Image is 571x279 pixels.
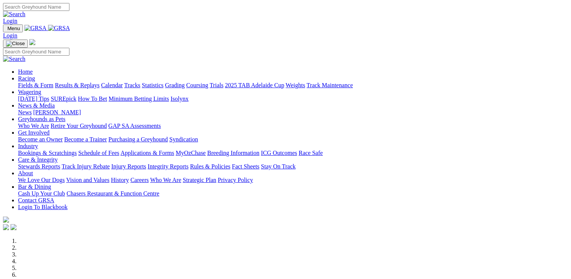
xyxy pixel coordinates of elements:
[170,96,188,102] a: Isolynx
[232,163,259,170] a: Fact Sheets
[18,177,65,183] a: We Love Our Dogs
[18,190,568,197] div: Bar & Dining
[18,190,65,197] a: Cash Up Your Club
[62,163,110,170] a: Track Injury Rebate
[18,150,77,156] a: Bookings & Scratchings
[18,109,568,116] div: News & Media
[218,177,253,183] a: Privacy Policy
[225,82,284,88] a: 2025 TAB Adelaide Cup
[3,32,17,39] a: Login
[101,82,123,88] a: Calendar
[78,96,107,102] a: How To Bet
[286,82,305,88] a: Weights
[18,170,33,176] a: About
[18,109,32,115] a: News
[183,177,216,183] a: Strategic Plan
[55,82,99,88] a: Results & Replays
[18,197,54,203] a: Contact GRSA
[142,82,164,88] a: Statistics
[108,123,161,129] a: GAP SA Assessments
[165,82,185,88] a: Grading
[48,25,70,32] img: GRSA
[108,96,169,102] a: Minimum Betting Limits
[66,177,109,183] a: Vision and Values
[18,136,568,143] div: Get Involved
[150,177,181,183] a: Who We Are
[18,116,65,122] a: Greyhounds as Pets
[18,156,58,163] a: Care & Integrity
[18,123,568,129] div: Greyhounds as Pets
[18,143,38,149] a: Industry
[18,96,49,102] a: [DATE] Tips
[51,96,76,102] a: SUREpick
[186,82,208,88] a: Coursing
[66,190,159,197] a: Chasers Restaurant & Function Centre
[3,11,26,18] img: Search
[33,109,81,115] a: [PERSON_NAME]
[18,68,33,75] a: Home
[18,82,568,89] div: Racing
[124,82,140,88] a: Tracks
[18,136,63,143] a: Become an Owner
[261,163,295,170] a: Stay On Track
[24,25,47,32] img: GRSA
[3,56,26,62] img: Search
[3,3,69,11] input: Search
[108,136,168,143] a: Purchasing a Greyhound
[64,136,107,143] a: Become a Trainer
[148,163,188,170] a: Integrity Reports
[3,24,23,32] button: Toggle navigation
[18,82,53,88] a: Fields & Form
[298,150,322,156] a: Race Safe
[29,39,35,45] img: logo-grsa-white.png
[209,82,223,88] a: Trials
[18,163,568,170] div: Care & Integrity
[18,150,568,156] div: Industry
[18,183,51,190] a: Bar & Dining
[3,39,28,48] button: Toggle navigation
[18,96,568,102] div: Wagering
[261,150,297,156] a: ICG Outcomes
[207,150,259,156] a: Breeding Information
[176,150,206,156] a: MyOzChase
[11,224,17,230] img: twitter.svg
[18,123,49,129] a: Who We Are
[169,136,198,143] a: Syndication
[18,75,35,82] a: Racing
[18,163,60,170] a: Stewards Reports
[3,18,17,24] a: Login
[307,82,353,88] a: Track Maintenance
[6,41,25,47] img: Close
[190,163,231,170] a: Rules & Policies
[8,26,20,31] span: Menu
[18,204,68,210] a: Login To Blackbook
[78,150,119,156] a: Schedule of Fees
[111,177,129,183] a: History
[111,163,146,170] a: Injury Reports
[3,224,9,230] img: facebook.svg
[18,89,41,95] a: Wagering
[3,48,69,56] input: Search
[3,217,9,223] img: logo-grsa-white.png
[18,102,55,109] a: News & Media
[121,150,174,156] a: Applications & Forms
[51,123,107,129] a: Retire Your Greyhound
[130,177,149,183] a: Careers
[18,177,568,183] div: About
[18,129,50,136] a: Get Involved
